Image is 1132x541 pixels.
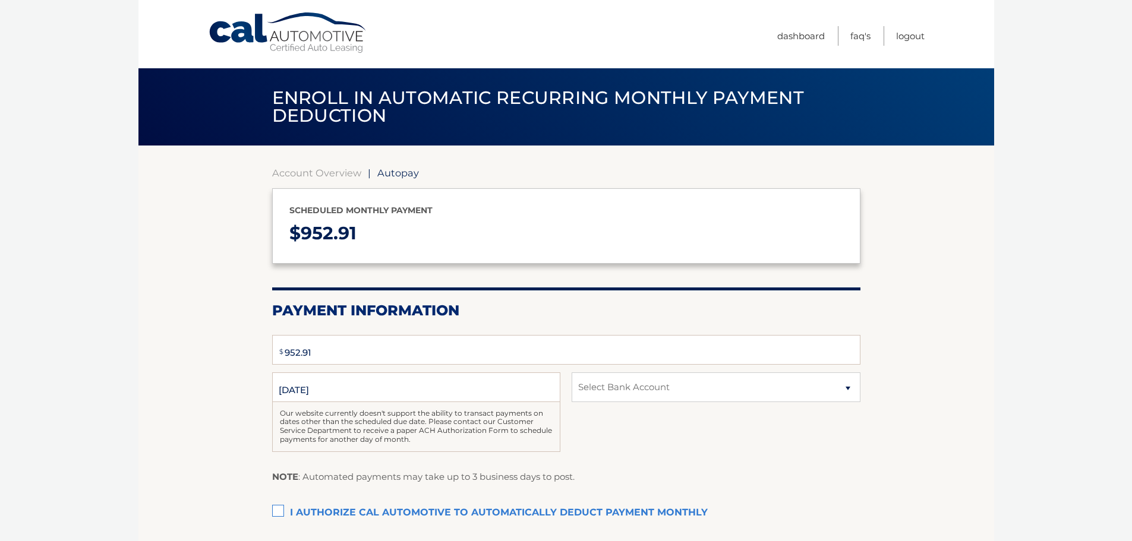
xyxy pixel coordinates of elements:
[272,471,298,482] strong: NOTE
[272,87,804,126] span: Enroll in automatic recurring monthly payment deduction
[272,501,860,525] label: I authorize cal automotive to automatically deduct payment monthly
[272,469,575,485] p: : Automated payments may take up to 3 business days to post.
[272,402,560,452] div: Our website currently doesn't support the ability to transact payments on dates other than the sc...
[276,338,287,365] span: $
[301,222,357,244] span: 952.91
[289,218,843,249] p: $
[272,335,860,365] input: Payment Amount
[777,26,825,46] a: Dashboard
[272,302,860,319] h2: Payment Information
[896,26,925,46] a: Logout
[850,26,871,46] a: FAQ's
[208,12,368,54] a: Cal Automotive
[289,203,843,218] p: Scheduled monthly payment
[272,167,361,179] a: Account Overview
[377,167,419,179] span: Autopay
[272,372,560,402] input: Payment Date
[368,167,371,179] span: |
